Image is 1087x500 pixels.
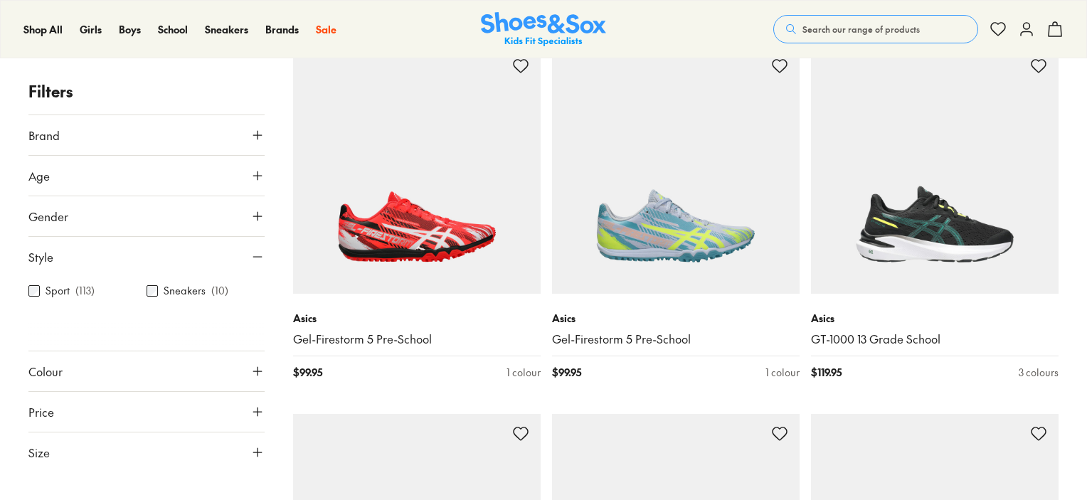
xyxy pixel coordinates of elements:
p: ( 113 ) [75,284,95,299]
span: School [158,22,188,36]
a: Boys [119,22,141,37]
a: Sale [316,22,336,37]
span: $ 99.95 [552,365,581,380]
span: Brands [265,22,299,36]
span: Colour [28,363,63,380]
span: Search our range of products [802,23,920,36]
div: 1 colour [507,365,541,380]
p: Asics [552,311,800,326]
p: ( 10 ) [211,284,228,299]
button: Brand [28,115,265,155]
p: Filters [28,80,265,103]
a: Gel-Firestorm 5 Pre-School [293,331,541,347]
p: Asics [293,311,541,326]
span: Price [28,403,54,420]
span: Shop All [23,22,63,36]
div: 1 colour [765,365,800,380]
div: 3 colours [1019,365,1059,380]
button: Age [28,156,265,196]
a: Gel-Firestorm 5 Pre-School [552,331,800,347]
span: $ 119.95 [811,365,842,380]
span: Sale [316,22,336,36]
span: Gender [28,208,68,225]
a: Sneakers [205,22,248,37]
button: Style [28,237,265,277]
span: $ 99.95 [293,365,322,380]
span: Style [28,248,53,265]
span: Girls [80,22,102,36]
p: Asics [811,311,1059,326]
button: Colour [28,351,265,391]
button: Gender [28,196,265,236]
span: Brand [28,127,60,144]
a: Shoes & Sox [481,12,606,47]
a: Girls [80,22,102,37]
button: Size [28,432,265,472]
label: Sneakers [164,284,206,299]
button: Price [28,392,265,432]
img: SNS_Logo_Responsive.svg [481,12,606,47]
label: Sport [46,284,70,299]
a: School [158,22,188,37]
button: Search our range of products [773,15,978,43]
span: Size [28,444,50,461]
a: Brands [265,22,299,37]
a: Shop All [23,22,63,37]
a: GT-1000 13 Grade School [811,331,1059,347]
span: Boys [119,22,141,36]
span: Sneakers [205,22,248,36]
span: Age [28,167,50,184]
